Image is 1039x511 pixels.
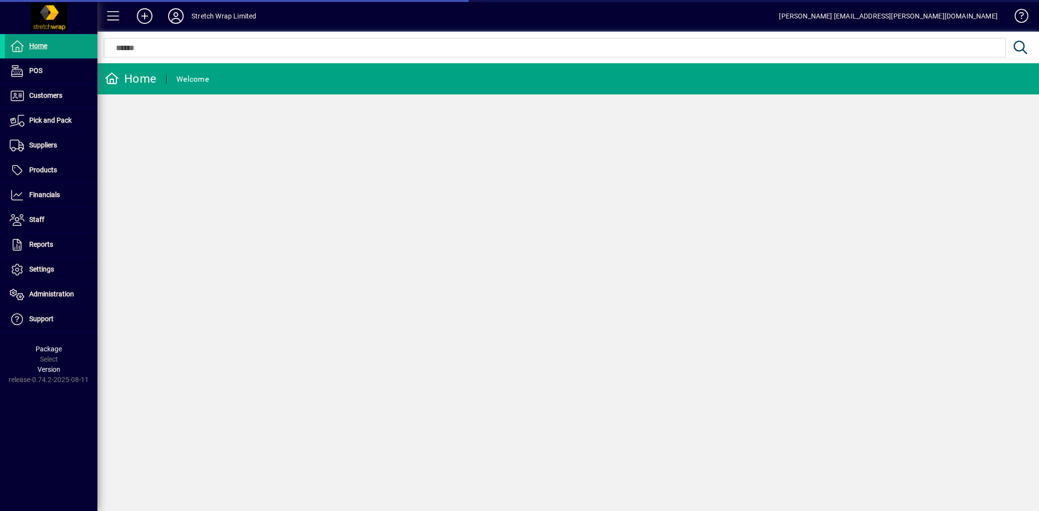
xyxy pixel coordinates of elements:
div: [PERSON_NAME] [EMAIL_ADDRESS][PERSON_NAME][DOMAIN_NAME] [779,8,998,24]
a: Pick and Pack [5,109,97,133]
a: Customers [5,84,97,108]
div: Welcome [176,72,209,87]
a: Financials [5,183,97,207]
a: Staff [5,208,97,232]
a: Reports [5,233,97,257]
span: Support [29,315,54,323]
span: Products [29,166,57,174]
span: Staff [29,216,44,223]
a: Products [5,158,97,182]
span: Pick and Pack [29,116,72,124]
div: Stretch Wrap Limited [191,8,257,24]
span: Settings [29,265,54,273]
span: Package [36,345,62,353]
a: Suppliers [5,133,97,158]
span: Administration [29,290,74,298]
span: POS [29,67,42,74]
span: Suppliers [29,141,57,149]
span: Home [29,42,47,50]
button: Add [129,7,160,25]
a: Support [5,307,97,331]
a: Administration [5,282,97,307]
span: Version [38,365,60,373]
a: Settings [5,257,97,282]
span: Financials [29,191,60,199]
span: Customers [29,91,62,99]
div: Home [105,71,156,87]
a: Knowledge Base [1007,2,1027,34]
a: POS [5,59,97,83]
button: Profile [160,7,191,25]
span: Reports [29,240,53,248]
